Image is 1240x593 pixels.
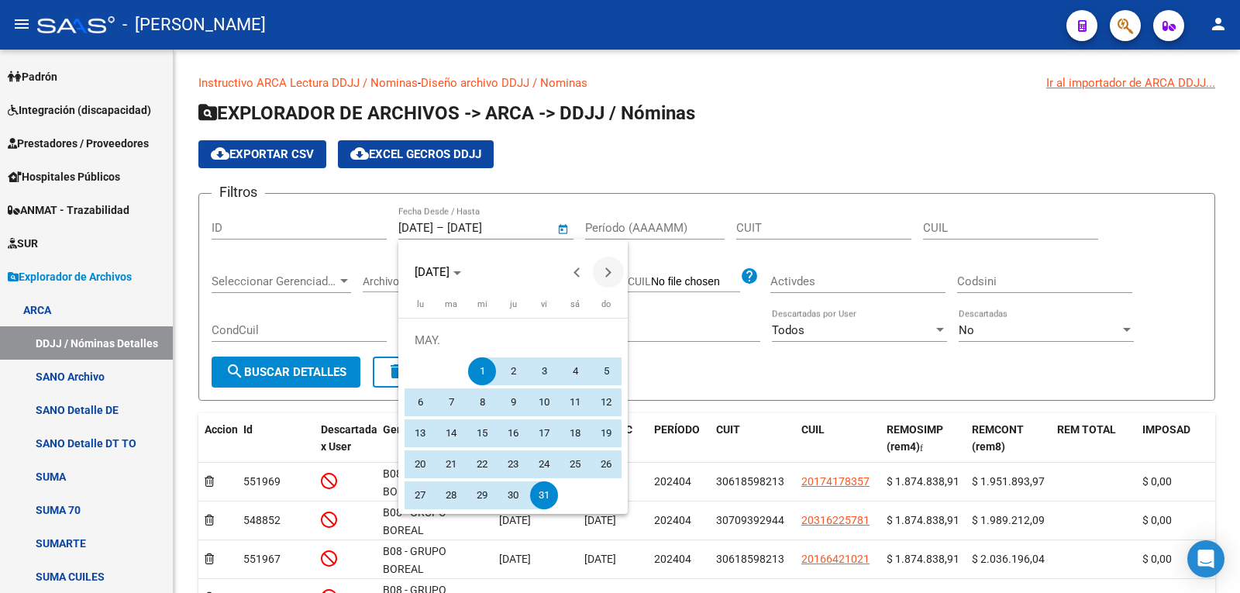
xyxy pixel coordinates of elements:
span: 10 [530,388,558,416]
button: 2 de mayo de 2024 [498,356,529,387]
button: 8 de mayo de 2024 [467,387,498,418]
button: 30 de mayo de 2024 [498,480,529,511]
button: 5 de mayo de 2024 [591,356,622,387]
div: Open Intercom Messenger [1187,540,1224,577]
span: 26 [592,450,620,478]
button: 7 de mayo de 2024 [436,387,467,418]
span: 28 [437,481,465,509]
span: lu [417,299,424,309]
span: 24 [530,450,558,478]
span: 9 [499,388,527,416]
span: 7 [437,388,465,416]
button: 3 de mayo de 2024 [529,356,560,387]
span: 14 [437,419,465,447]
span: 25 [561,450,589,478]
button: 4 de mayo de 2024 [560,356,591,387]
span: 27 [406,481,434,509]
span: 4 [561,357,589,385]
span: 18 [561,419,589,447]
button: 17 de mayo de 2024 [529,418,560,449]
span: 12 [592,388,620,416]
button: 31 de mayo de 2024 [529,480,560,511]
span: 21 [437,450,465,478]
td: MAY. [405,325,622,356]
button: 10 de mayo de 2024 [529,387,560,418]
button: 28 de mayo de 2024 [436,480,467,511]
button: 19 de mayo de 2024 [591,418,622,449]
span: 29 [468,481,496,509]
button: 20 de mayo de 2024 [405,449,436,480]
button: 23 de mayo de 2024 [498,449,529,480]
span: sá [570,299,580,309]
button: 24 de mayo de 2024 [529,449,560,480]
span: [DATE] [415,265,449,279]
span: 13 [406,419,434,447]
button: 22 de mayo de 2024 [467,449,498,480]
button: Next month [593,257,624,288]
span: ju [510,299,517,309]
button: 27 de mayo de 2024 [405,480,436,511]
button: 14 de mayo de 2024 [436,418,467,449]
span: 6 [406,388,434,416]
button: 26 de mayo de 2024 [591,449,622,480]
button: 9 de mayo de 2024 [498,387,529,418]
span: 31 [530,481,558,509]
span: 16 [499,419,527,447]
button: 29 de mayo de 2024 [467,480,498,511]
button: 21 de mayo de 2024 [436,449,467,480]
button: 15 de mayo de 2024 [467,418,498,449]
button: Previous month [562,257,593,288]
span: 15 [468,419,496,447]
span: 20 [406,450,434,478]
span: ma [445,299,457,309]
button: 12 de mayo de 2024 [591,387,622,418]
span: vi [541,299,547,309]
button: 25 de mayo de 2024 [560,449,591,480]
button: Choose month and year [408,258,467,286]
span: do [601,299,611,309]
button: 11 de mayo de 2024 [560,387,591,418]
span: 5 [592,357,620,385]
button: 1 de mayo de 2024 [467,356,498,387]
span: 1 [468,357,496,385]
span: 3 [530,357,558,385]
button: 13 de mayo de 2024 [405,418,436,449]
span: 11 [561,388,589,416]
button: 16 de mayo de 2024 [498,418,529,449]
span: mi [477,299,487,309]
span: 17 [530,419,558,447]
span: 22 [468,450,496,478]
span: 23 [499,450,527,478]
span: 19 [592,419,620,447]
span: 30 [499,481,527,509]
span: 2 [499,357,527,385]
span: 8 [468,388,496,416]
button: 18 de mayo de 2024 [560,418,591,449]
button: 6 de mayo de 2024 [405,387,436,418]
